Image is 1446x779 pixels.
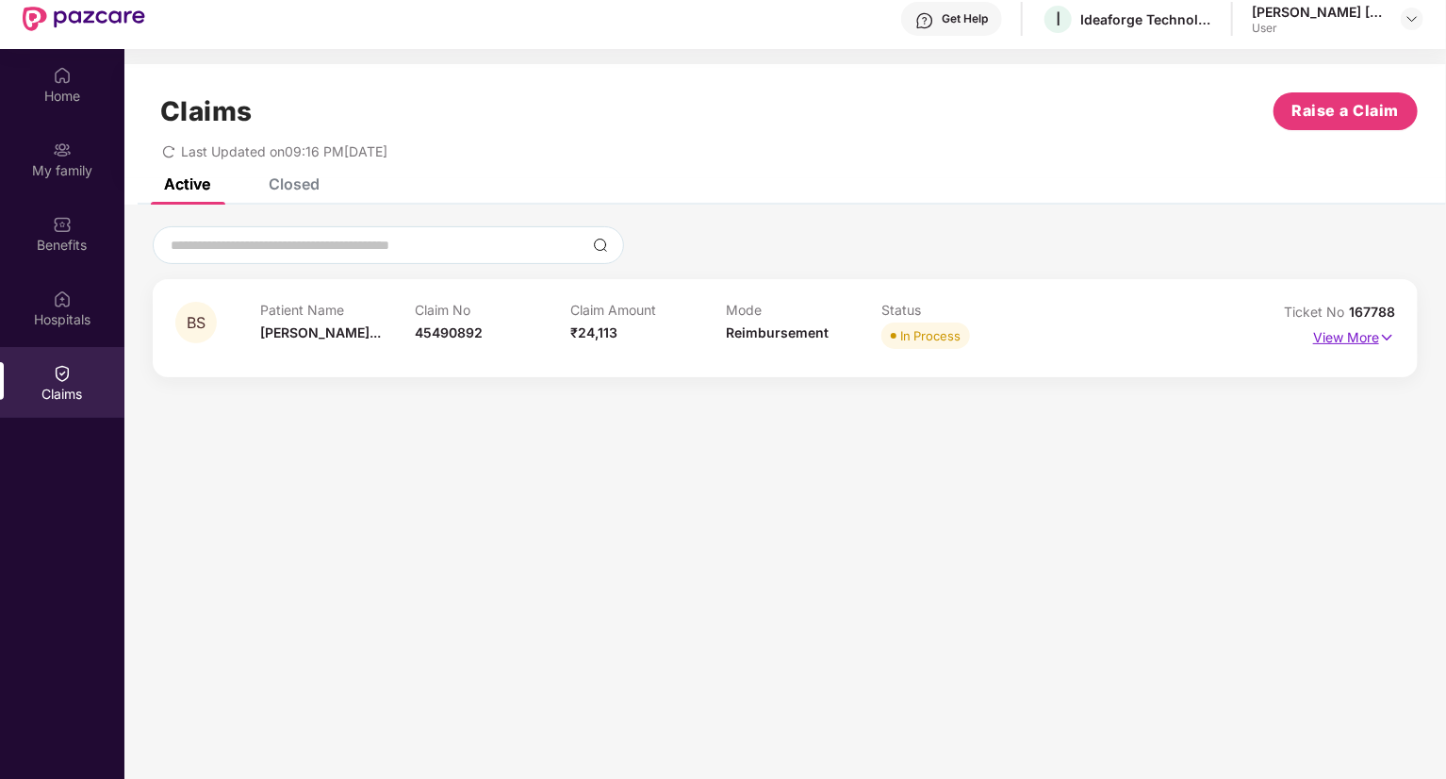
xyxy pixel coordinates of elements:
[726,324,829,340] span: Reimbursement
[1080,10,1212,28] div: Ideaforge Technology Ltd
[570,324,617,340] span: ₹24,113
[1379,327,1395,348] img: svg+xml;base64,PHN2ZyB4bWxucz0iaHR0cDovL3d3dy53My5vcmcvMjAwMC9zdmciIHdpZHRoPSIxNyIgaGVpZ2h0PSIxNy...
[1284,304,1349,320] span: Ticket No
[1273,92,1418,130] button: Raise a Claim
[1313,323,1395,348] p: View More
[53,141,72,159] img: svg+xml;base64,PHN2ZyB3aWR0aD0iMjAiIGhlaWdodD0iMjAiIHZpZXdCb3g9IjAgMCAyMCAyMCIgZmlsbD0ibm9uZSIgeG...
[416,324,484,340] span: 45490892
[164,174,210,193] div: Active
[187,315,205,331] span: BS
[53,290,72,308] img: svg+xml;base64,PHN2ZyBpZD0iSG9zcGl0YWxzIiB4bWxucz0iaHR0cDovL3d3dy53My5vcmcvMjAwMC9zdmciIHdpZHRoPS...
[942,11,988,26] div: Get Help
[915,11,934,30] img: svg+xml;base64,PHN2ZyBpZD0iSGVscC0zMngzMiIgeG1sbnM9Imh0dHA6Ly93d3cudzMub3JnLzIwMDAvc3ZnIiB3aWR0aD...
[1405,11,1420,26] img: svg+xml;base64,PHN2ZyBpZD0iRHJvcGRvd24tMzJ4MzIiIHhtbG5zPSJodHRwOi8vd3d3LnczLm9yZy8yMDAwL3N2ZyIgd2...
[570,302,726,318] p: Claim Amount
[160,95,253,127] h1: Claims
[53,215,72,234] img: svg+xml;base64,PHN2ZyBpZD0iQmVuZWZpdHMiIHhtbG5zPSJodHRwOi8vd3d3LnczLm9yZy8yMDAwL3N2ZyIgd2lkdGg9Ij...
[23,7,145,31] img: New Pazcare Logo
[726,302,881,318] p: Mode
[162,143,175,159] span: redo
[1056,8,1060,30] span: I
[1252,3,1384,21] div: [PERSON_NAME] [PERSON_NAME]
[593,238,608,253] img: svg+xml;base64,PHN2ZyBpZD0iU2VhcmNoLTMyeDMyIiB4bWxucz0iaHR0cDovL3d3dy53My5vcmcvMjAwMC9zdmciIHdpZH...
[881,302,1037,318] p: Status
[900,326,961,345] div: In Process
[260,324,381,340] span: [PERSON_NAME]...
[416,302,571,318] p: Claim No
[1292,99,1400,123] span: Raise a Claim
[181,143,387,159] span: Last Updated on 09:16 PM[DATE]
[1349,304,1395,320] span: 167788
[53,364,72,383] img: svg+xml;base64,PHN2ZyBpZD0iQ2xhaW0iIHhtbG5zPSJodHRwOi8vd3d3LnczLm9yZy8yMDAwL3N2ZyIgd2lkdGg9IjIwIi...
[53,66,72,85] img: svg+xml;base64,PHN2ZyBpZD0iSG9tZSIgeG1sbnM9Imh0dHA6Ly93d3cudzMub3JnLzIwMDAvc3ZnIiB3aWR0aD0iMjAiIG...
[269,174,320,193] div: Closed
[260,302,416,318] p: Patient Name
[1252,21,1384,36] div: User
